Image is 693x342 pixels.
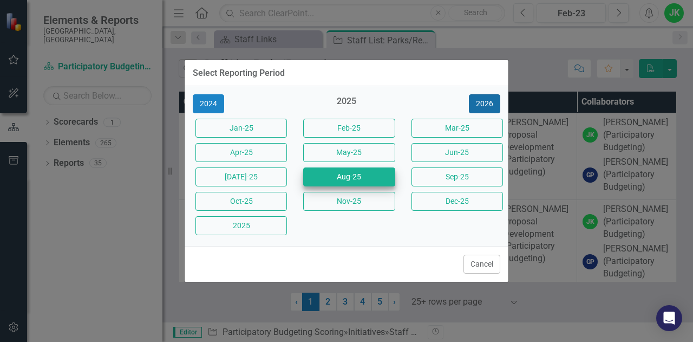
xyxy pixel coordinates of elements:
[411,192,503,211] button: Dec-25
[303,167,395,186] button: Aug-25
[195,143,287,162] button: Apr-25
[195,192,287,211] button: Oct-25
[300,95,392,113] div: 2025
[411,119,503,138] button: Mar-25
[303,192,395,211] button: Nov-25
[195,167,287,186] button: [DATE]-25
[463,255,500,274] button: Cancel
[411,143,503,162] button: Jun-25
[303,143,395,162] button: May-25
[195,216,287,235] button: 2025
[303,119,395,138] button: Feb-25
[193,68,285,78] div: Select Reporting Period
[656,305,682,331] div: Open Intercom Messenger
[193,94,224,113] button: 2024
[195,119,287,138] button: Jan-25
[469,94,500,113] button: 2026
[411,167,503,186] button: Sep-25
